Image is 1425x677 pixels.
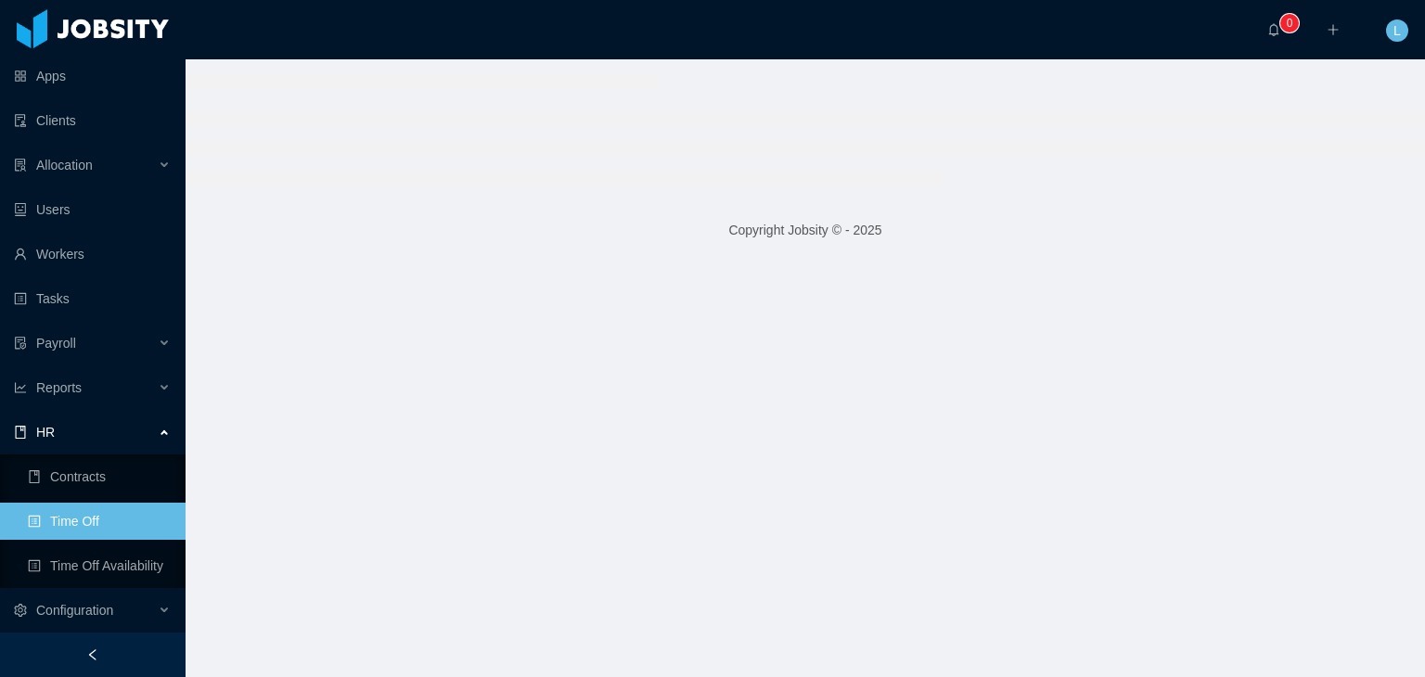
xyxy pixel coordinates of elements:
[1327,23,1340,36] i: icon: plus
[14,191,171,228] a: icon: robotUsers
[36,425,55,440] span: HR
[1280,14,1299,32] sup: 0
[36,380,82,395] span: Reports
[14,337,27,350] i: icon: file-protect
[28,547,171,584] a: icon: profileTime Off Availability
[14,57,171,95] a: icon: appstoreApps
[186,198,1425,262] footer: Copyright Jobsity © - 2025
[14,159,27,172] i: icon: solution
[36,158,93,172] span: Allocation
[1393,19,1401,42] span: L
[14,236,171,273] a: icon: userWorkers
[14,102,171,139] a: icon: auditClients
[36,603,113,618] span: Configuration
[14,381,27,394] i: icon: line-chart
[14,280,171,317] a: icon: profileTasks
[28,503,171,540] a: icon: profileTime Off
[14,426,27,439] i: icon: book
[1267,23,1280,36] i: icon: bell
[14,604,27,617] i: icon: setting
[28,458,171,495] a: icon: bookContracts
[36,336,76,351] span: Payroll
